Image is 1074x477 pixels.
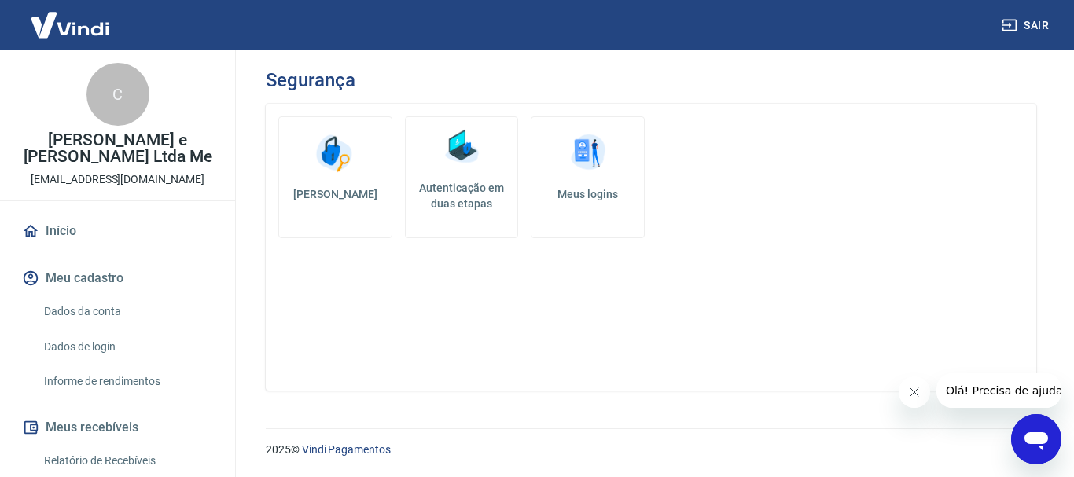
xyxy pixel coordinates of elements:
[1011,414,1061,464] iframe: Botão para abrir a janela de mensagens
[31,171,204,188] p: [EMAIL_ADDRESS][DOMAIN_NAME]
[19,1,121,49] img: Vindi
[38,445,216,477] a: Relatório de Recebíveis
[292,186,379,202] h5: [PERSON_NAME]
[999,11,1055,40] button: Sair
[278,116,392,238] a: [PERSON_NAME]
[19,410,216,445] button: Meus recebíveis
[899,376,930,408] iframe: Fechar mensagem
[544,186,631,202] h5: Meus logins
[565,130,612,177] img: Meus logins
[19,261,216,295] button: Meu cadastro
[936,373,1061,408] iframe: Mensagem da empresa
[38,295,216,328] a: Dados da conta
[266,442,1036,458] p: 2025 ©
[86,63,149,126] div: C
[302,443,391,456] a: Vindi Pagamentos
[13,132,223,165] p: [PERSON_NAME] e [PERSON_NAME] Ltda Me
[405,116,519,238] a: Autenticação em duas etapas
[38,365,216,398] a: Informe de rendimentos
[19,214,216,248] a: Início
[531,116,645,238] a: Meus logins
[9,11,132,24] span: Olá! Precisa de ajuda?
[311,130,359,177] img: Alterar senha
[412,180,512,211] h5: Autenticação em duas etapas
[438,123,485,171] img: Autenticação em duas etapas
[38,331,216,363] a: Dados de login
[266,69,355,91] h3: Segurança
